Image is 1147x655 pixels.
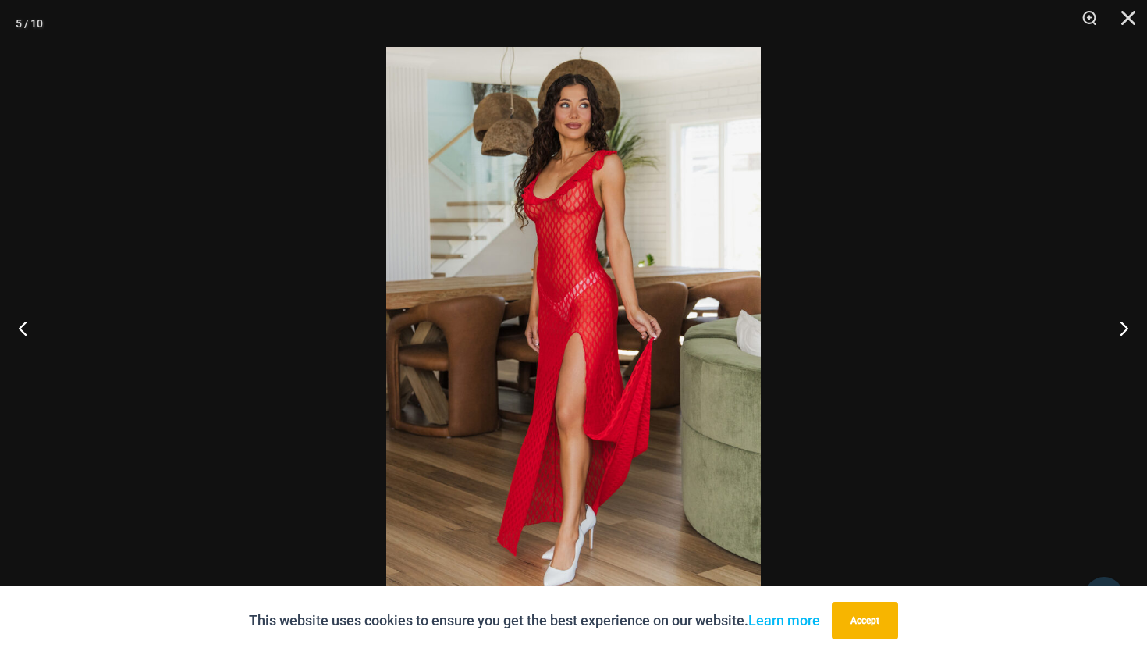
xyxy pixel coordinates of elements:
[1088,289,1147,367] button: Next
[386,47,761,608] img: Sometimes Red 587 Dress 02
[748,612,820,628] a: Learn more
[249,609,820,632] p: This website uses cookies to ensure you get the best experience on our website.
[832,602,898,639] button: Accept
[16,12,43,35] div: 5 / 10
